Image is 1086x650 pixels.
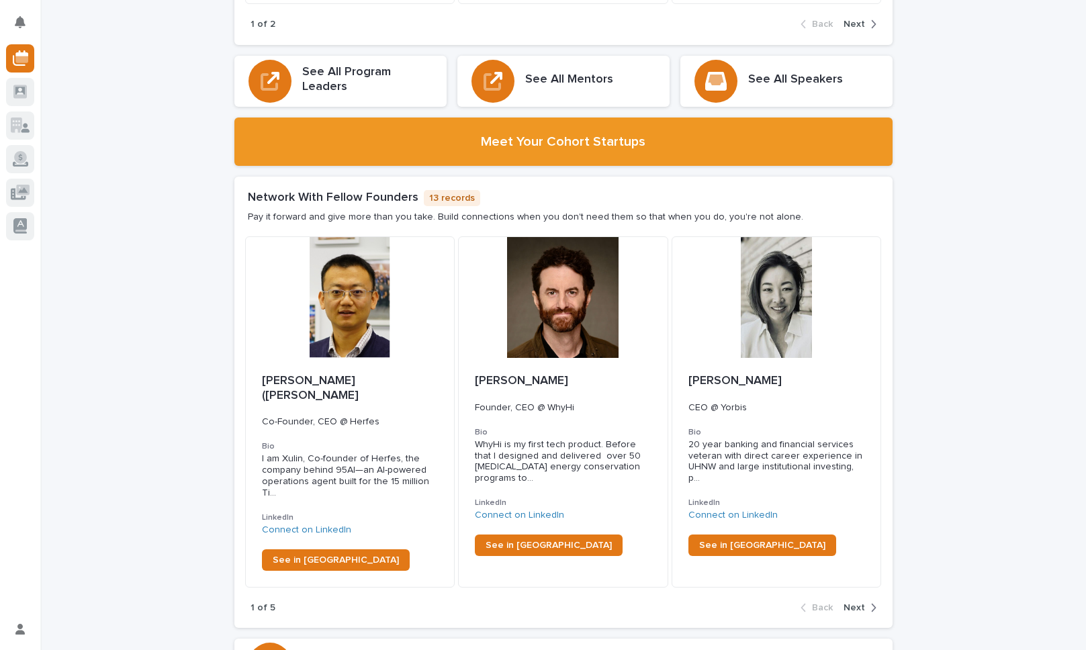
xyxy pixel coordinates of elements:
[688,439,865,484] span: 20 year banking and financial services veteran with direct career experience in UHNW and large in...
[475,375,568,387] span: [PERSON_NAME]
[17,16,34,38] div: Notifications
[457,56,670,107] a: See All Mentors
[748,73,843,87] h3: See All Speakers
[262,512,439,523] h3: LinkedIn
[458,236,668,587] a: [PERSON_NAME]Founder, CEO @ WhyHiBioWhyHi is my first tech product. Before that I designed and de...
[262,549,410,571] a: See in [GEOGRAPHIC_DATA]
[262,417,379,426] span: Co-Founder, CEO @ Herfes
[251,19,275,30] p: 1 of 2
[688,535,836,556] a: See in [GEOGRAPHIC_DATA]
[838,602,876,614] button: Next
[838,18,876,30] button: Next
[688,375,782,387] span: [PERSON_NAME]
[801,602,838,614] button: Back
[6,8,34,36] button: Notifications
[251,602,275,614] p: 1 of 5
[248,191,418,205] h1: Network With Fellow Founders
[688,510,778,520] a: Connect on LinkedIn
[680,56,893,107] a: See All Speakers
[475,439,651,484] span: WhyHi is my first tech product. Before that I designed and delivered over 50 [MEDICAL_DATA] energ...
[475,439,651,484] div: WhyHi is my first tech product. Before that I designed and delivered over 50 low income energy co...
[262,441,439,452] h3: Bio
[481,134,645,150] h2: Meet Your Cohort Startups
[262,375,359,402] span: [PERSON_NAME] ([PERSON_NAME]
[688,403,747,412] span: CEO @ Yorbis
[475,535,623,556] a: See in [GEOGRAPHIC_DATA]
[424,190,480,207] p: 13 records
[525,73,613,87] h3: See All Mentors
[475,498,651,508] h3: LinkedIn
[699,541,825,550] span: See in [GEOGRAPHIC_DATA]
[245,236,455,587] a: [PERSON_NAME] ([PERSON_NAME]Co-Founder, CEO @ HerfesBioI am Xulin, Co-founder of Herfes, the comp...
[812,603,833,612] span: Back
[844,603,865,612] span: Next
[844,19,865,29] span: Next
[801,18,838,30] button: Back
[672,236,882,587] a: [PERSON_NAME]CEO @ YorbisBio20 year banking and financial services veteran with direct career exp...
[234,56,447,107] a: See All Program Leaders
[475,510,564,520] a: Connect on LinkedIn
[688,498,865,508] h3: LinkedIn
[262,525,351,535] a: Connect on LinkedIn
[475,427,651,438] h3: Bio
[302,65,433,94] h3: See All Program Leaders
[273,555,399,565] span: See in [GEOGRAPHIC_DATA]
[475,403,574,412] span: Founder, CEO @ WhyHi
[248,212,803,223] p: Pay it forward and give more than you take. Build connections when you don't need them so that wh...
[812,19,833,29] span: Back
[486,541,612,550] span: See in [GEOGRAPHIC_DATA]
[688,427,865,438] h3: Bio
[262,453,439,498] span: I am Xulin, Co-founder of Herfes, the company behind 95AI—an AI-powered operations agent built fo...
